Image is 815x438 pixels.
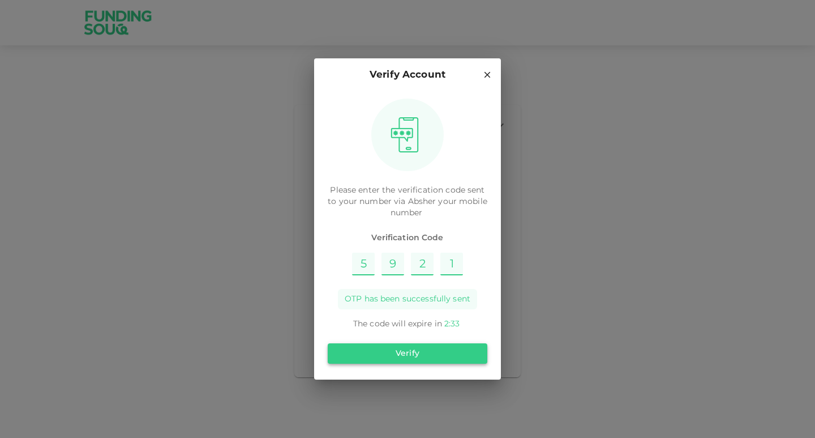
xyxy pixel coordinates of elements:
p: Please enter the verification code sent to your number via Absher [328,185,487,219]
span: Verification Code [328,232,487,244]
span: OTP has been successfully sent [345,294,470,305]
p: Verify Account [370,67,445,83]
input: Please enter OTP character 4 [440,253,463,275]
input: Please enter OTP character 2 [381,253,404,275]
button: Verify [328,343,487,364]
input: Please enter OTP character 3 [411,253,434,275]
span: your mobile number [391,198,487,217]
span: The code will expire in [353,320,442,328]
input: Please enter OTP character 1 [352,253,375,275]
span: 2 : 33 [444,320,460,328]
img: otpImage [387,117,423,153]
